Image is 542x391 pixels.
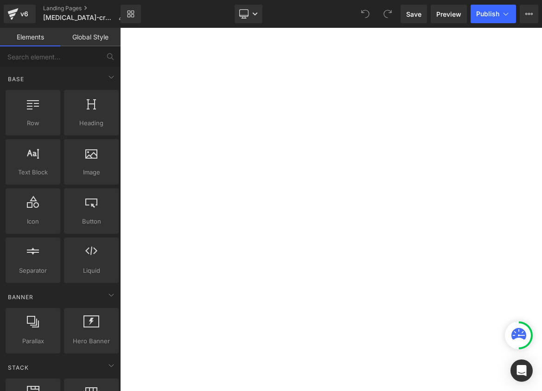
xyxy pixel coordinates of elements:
[43,14,115,21] span: [MEDICAL_DATA]-crema
[60,28,121,46] a: Global Style
[510,359,533,382] div: Open Intercom Messenger
[43,5,132,12] a: Landing Pages
[67,266,116,276] span: Liquid
[7,363,30,372] span: Stack
[7,293,34,301] span: Banner
[476,10,499,18] span: Publish
[67,118,116,128] span: Heading
[7,75,25,83] span: Base
[520,5,538,23] button: More
[67,217,116,226] span: Button
[378,5,397,23] button: Redo
[406,9,421,19] span: Save
[8,336,57,346] span: Parallax
[8,118,57,128] span: Row
[8,266,57,276] span: Separator
[8,167,57,177] span: Text Block
[356,5,375,23] button: Undo
[67,167,116,177] span: Image
[67,336,116,346] span: Hero Banner
[436,9,461,19] span: Preview
[8,217,57,226] span: Icon
[471,5,516,23] button: Publish
[19,8,30,20] div: v6
[431,5,467,23] a: Preview
[121,5,141,23] a: New Library
[4,5,36,23] a: v6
